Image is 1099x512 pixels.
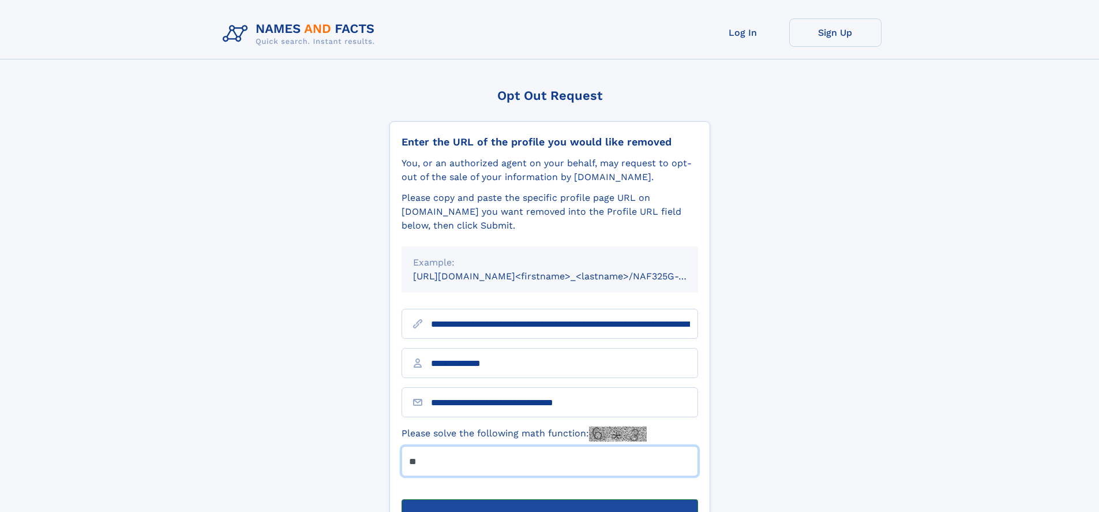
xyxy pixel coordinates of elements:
[402,156,698,184] div: You, or an authorized agent on your behalf, may request to opt-out of the sale of your informatio...
[218,18,384,50] img: Logo Names and Facts
[697,18,789,47] a: Log In
[389,88,710,103] div: Opt Out Request
[402,427,647,442] label: Please solve the following math function:
[402,191,698,233] div: Please copy and paste the specific profile page URL on [DOMAIN_NAME] you want removed into the Pr...
[789,18,882,47] a: Sign Up
[402,136,698,148] div: Enter the URL of the profile you would like removed
[413,271,720,282] small: [URL][DOMAIN_NAME]<firstname>_<lastname>/NAF325G-xxxxxxxx
[413,256,687,270] div: Example:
